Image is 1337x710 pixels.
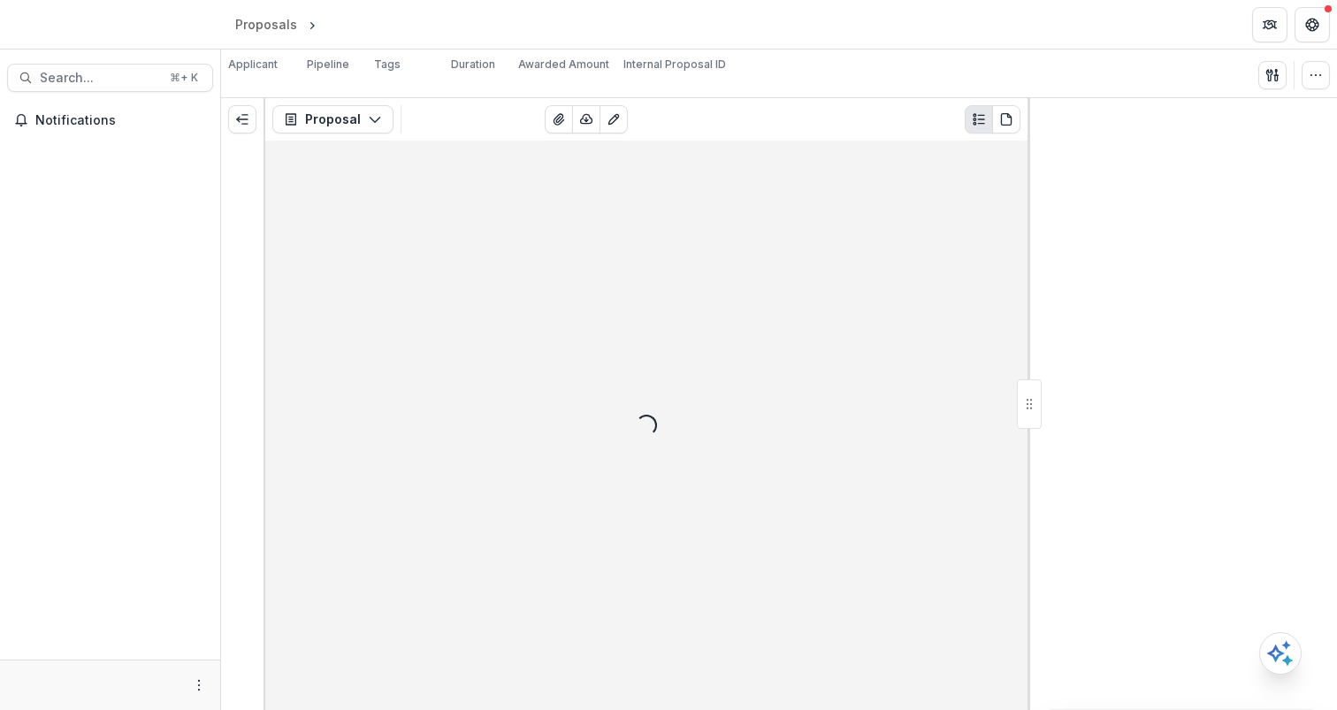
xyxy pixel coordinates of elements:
p: Awarded Amount [518,57,609,73]
div: ⌘ + K [166,68,202,88]
button: Expand left [228,105,256,134]
div: Proposals [235,15,297,34]
button: View Attached Files [545,105,573,134]
button: Proposal [272,105,393,134]
span: Search... [40,71,159,86]
button: Search... [7,64,213,92]
nav: breadcrumb [228,11,395,37]
button: Notifications [7,106,213,134]
p: Tags [374,57,401,73]
button: Open AI Assistant [1259,632,1302,675]
button: PDF view [992,105,1020,134]
button: Plaintext view [965,105,993,134]
span: Notifications [35,113,206,128]
button: Get Help [1295,7,1330,42]
a: Proposals [228,11,304,37]
p: Applicant [228,57,278,73]
button: More [188,675,210,696]
button: Partners [1252,7,1287,42]
p: Pipeline [307,57,349,73]
p: Duration [451,57,495,73]
p: Internal Proposal ID [623,57,726,73]
button: Edit as form [600,105,628,134]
